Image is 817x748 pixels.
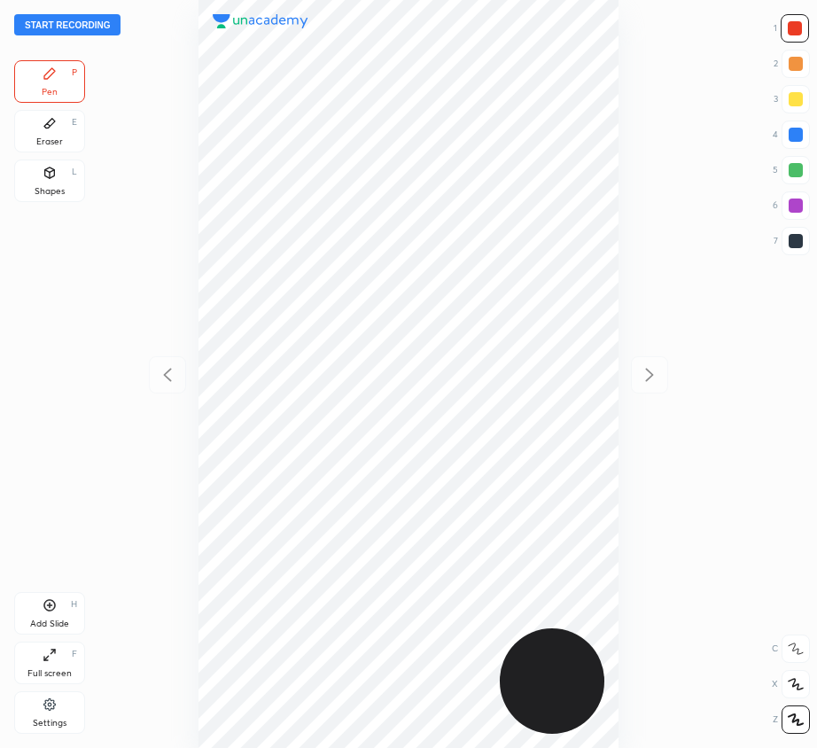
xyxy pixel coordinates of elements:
[14,14,121,35] button: Start recording
[774,14,809,43] div: 1
[772,635,810,663] div: C
[35,187,65,196] div: Shapes
[774,227,810,255] div: 7
[42,88,58,97] div: Pen
[30,619,69,628] div: Add Slide
[71,600,77,609] div: H
[773,191,810,220] div: 6
[773,156,810,184] div: 5
[773,121,810,149] div: 4
[33,719,66,728] div: Settings
[72,118,77,127] div: E
[72,650,77,658] div: F
[27,669,72,678] div: Full screen
[772,670,810,698] div: X
[774,85,810,113] div: 3
[774,50,810,78] div: 2
[213,14,308,28] img: logo.38c385cc.svg
[72,168,77,176] div: L
[72,68,77,77] div: P
[36,137,63,146] div: Eraser
[773,705,810,734] div: Z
